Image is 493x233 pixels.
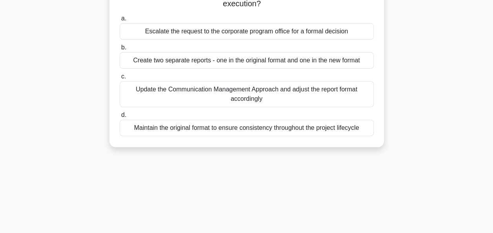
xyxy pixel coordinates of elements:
[120,23,374,40] div: Escalate the request to the corporate program office for a formal decision
[121,73,126,80] span: c.
[120,81,374,107] div: Update the Communication Management Approach and adjust the report format accordingly
[120,52,374,69] div: Create two separate reports - one in the original format and one in the new format
[120,120,374,136] div: Maintain the original format to ensure consistency throughout the project lifecycle
[121,15,126,22] span: a.
[121,44,126,51] span: b.
[121,111,126,118] span: d.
